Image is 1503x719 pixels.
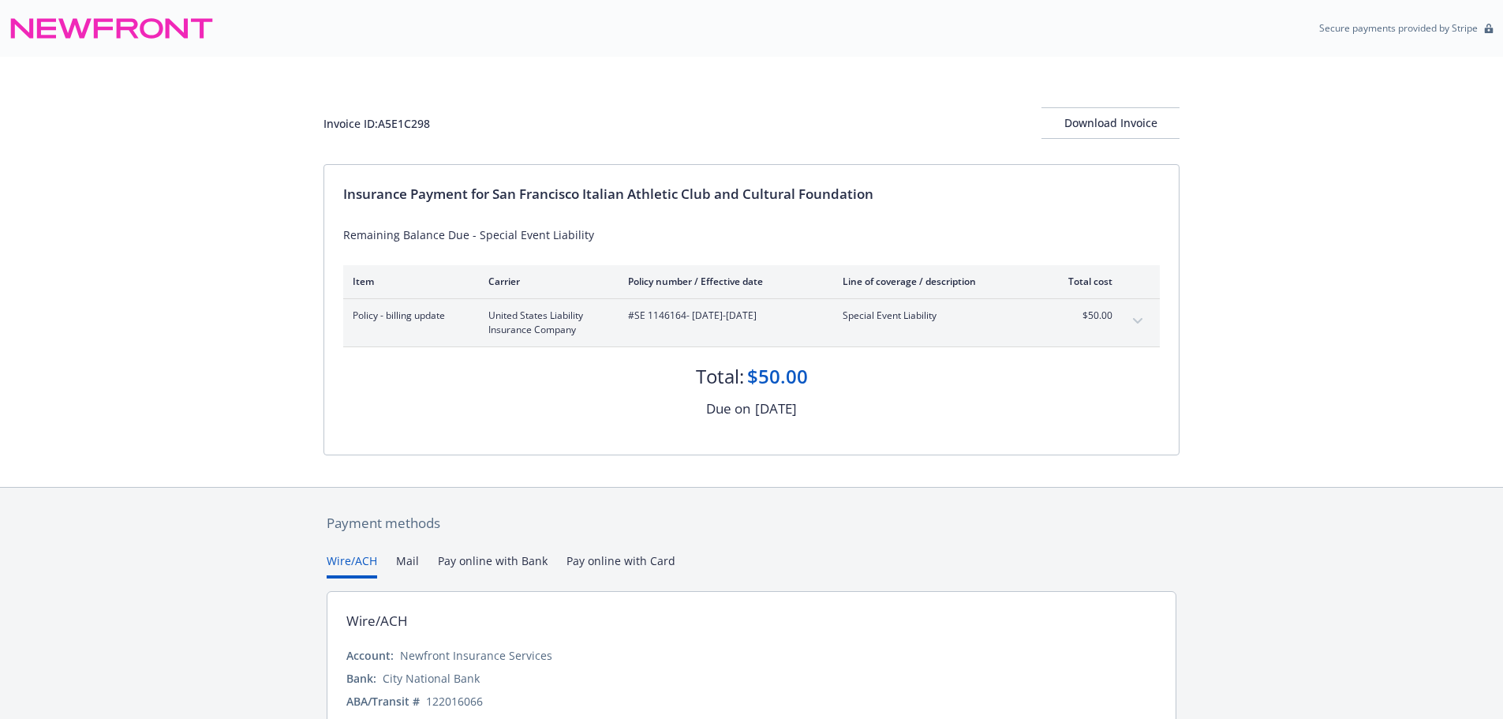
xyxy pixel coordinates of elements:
[1319,21,1478,35] p: Secure payments provided by Stripe
[843,275,1028,288] div: Line of coverage / description
[343,299,1160,346] div: Policy - billing updateUnited States Liability Insurance Company#SE 1146164- [DATE]-[DATE]Special...
[1041,107,1180,139] button: Download Invoice
[843,309,1028,323] span: Special Event Liability
[346,611,408,631] div: Wire/ACH
[343,227,1160,243] div: Remaining Balance Due - Special Event Liability
[346,647,394,664] div: Account:
[706,399,750,419] div: Due on
[1125,309,1150,334] button: expand content
[488,275,603,288] div: Carrier
[566,552,675,579] button: Pay online with Card
[438,552,548,579] button: Pay online with Bank
[696,363,744,390] div: Total:
[327,513,1176,534] div: Payment methods
[488,309,603,337] span: United States Liability Insurance Company
[353,275,463,288] div: Item
[323,115,430,132] div: Invoice ID: A5E1C298
[426,693,483,710] div: 122016066
[628,275,817,288] div: Policy number / Effective date
[400,647,552,664] div: Newfront Insurance Services
[1041,108,1180,138] div: Download Invoice
[346,693,420,710] div: ABA/Transit #
[383,670,480,687] div: City National Bank
[747,363,808,390] div: $50.00
[755,399,797,419] div: [DATE]
[346,670,376,687] div: Bank:
[1053,309,1112,323] span: $50.00
[343,184,1160,204] div: Insurance Payment for San Francisco Italian Athletic Club and Cultural Foundation
[353,309,463,323] span: Policy - billing update
[327,552,377,579] button: Wire/ACH
[396,552,419,579] button: Mail
[1053,275,1112,288] div: Total cost
[628,309,817,323] span: #SE 1146164 - [DATE]-[DATE]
